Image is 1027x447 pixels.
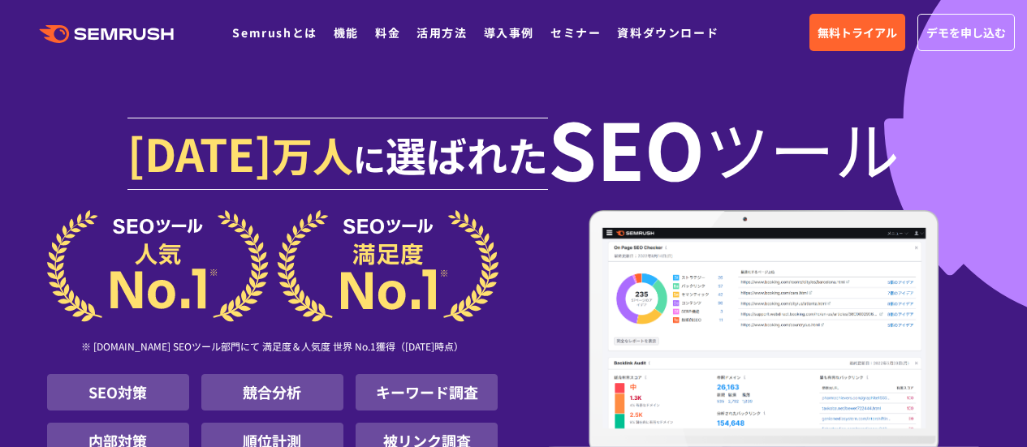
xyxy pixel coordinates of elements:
a: 料金 [375,24,400,41]
span: 万人 [272,125,353,183]
a: 導入事例 [484,24,534,41]
a: デモを申し込む [917,14,1015,51]
a: 資料ダウンロード [617,24,718,41]
span: [DATE] [127,120,272,185]
div: ※ [DOMAIN_NAME] SEOツール部門にて 満足度＆人気度 世界 No.1獲得（[DATE]時点） [47,322,498,374]
span: ツール [705,115,900,180]
li: 競合分析 [201,374,343,410]
a: 機能 [334,24,359,41]
a: 無料トライアル [809,14,905,51]
li: キーワード調査 [356,374,498,410]
span: に [353,135,386,182]
a: セミナー [550,24,601,41]
a: Semrushとは [232,24,317,41]
span: 選ばれた [386,125,548,183]
a: 活用方法 [416,24,467,41]
span: SEO [548,115,705,180]
span: デモを申し込む [926,24,1006,41]
span: 無料トライアル [818,24,897,41]
li: SEO対策 [47,374,189,410]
